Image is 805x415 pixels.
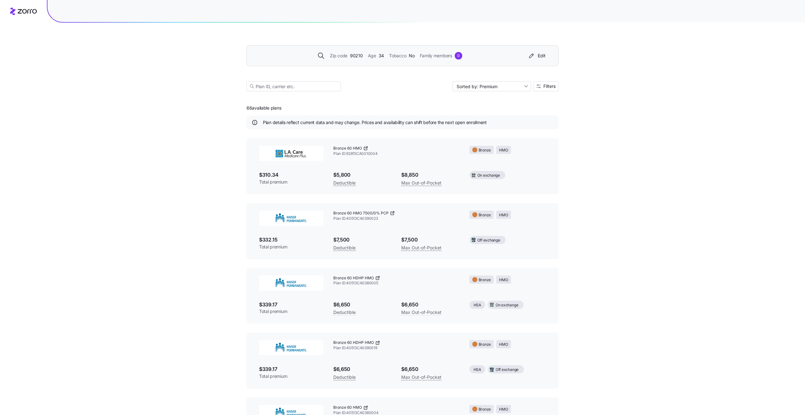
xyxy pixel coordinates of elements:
[330,52,347,59] span: Zip code
[333,244,356,252] span: Deductible
[333,211,389,216] span: Bronze 60 HMO 7500/0% PCP
[333,216,459,221] span: Plan ID: 40513CA0390023
[259,373,323,379] span: Total premium
[401,373,441,381] span: Max Out-of-Pocket
[259,276,323,291] img: Kaiser Permanente
[499,277,508,283] span: HMO
[401,171,459,179] span: $8,850
[259,308,323,315] span: Total premium
[479,212,491,218] span: Bronze
[333,146,362,151] span: Bronze 60 HMO
[401,365,459,373] span: $6,650
[455,52,462,60] div: 0
[333,276,374,281] span: Bronze 60 HDHP HMO
[259,146,323,161] img: L.A. Care Health Plan
[479,277,491,283] span: Bronze
[401,301,459,309] span: $6,650
[333,340,374,345] span: Bronze 60 HDHP HMO
[477,173,500,179] span: On exchange
[333,281,459,286] span: Plan ID: 40513CA0380005
[247,81,341,91] input: Plan ID, carrier etc.
[474,302,481,308] span: HSA
[543,84,556,88] span: Filters
[333,151,459,156] span: Plan ID: 92815CA0010004
[477,237,500,243] span: Off exchange
[259,211,323,226] img: Kaiser Permanente
[333,373,356,381] span: Deductible
[259,340,323,355] img: Kaiser Permanente
[259,301,323,309] span: $339.17
[479,406,491,412] span: Bronze
[259,365,323,373] span: $339.17
[525,51,548,61] button: Edit
[333,236,391,244] span: $7,500
[379,52,384,59] span: 34
[401,179,441,187] span: Max Out-of-Pocket
[333,301,391,309] span: $6,650
[401,309,441,316] span: Max Out-of-Pocket
[333,405,362,410] span: Bronze 60 HMO
[259,244,323,250] span: Total premium
[333,309,356,316] span: Deductible
[333,179,356,187] span: Deductible
[496,367,519,373] span: Off exchange
[333,365,391,373] span: $6,650
[350,52,363,59] span: 90210
[528,53,546,59] div: Edit
[259,236,323,244] span: $332.15
[389,52,406,59] span: Tobacco
[452,81,531,91] input: Sort by
[474,367,481,373] span: HSA
[496,302,518,308] span: On exchange
[259,171,323,179] span: $310.34
[499,406,508,412] span: HMO
[401,244,441,252] span: Max Out-of-Pocket
[420,52,452,59] span: Family members
[247,105,281,111] span: 66 available plans
[499,147,508,153] span: HMO
[479,342,491,348] span: Bronze
[333,171,391,179] span: $5,800
[368,52,376,59] span: Age
[479,147,491,153] span: Bronze
[499,212,508,218] span: HMO
[409,52,414,59] span: No
[259,179,323,185] span: Total premium
[534,81,558,91] button: Filters
[499,342,508,348] span: HMO
[333,345,459,351] span: Plan ID: 40513CA0390019
[401,236,459,244] span: $7,500
[263,119,487,126] span: Plan details reflect current data and may change. Prices and availability can shift before the ne...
